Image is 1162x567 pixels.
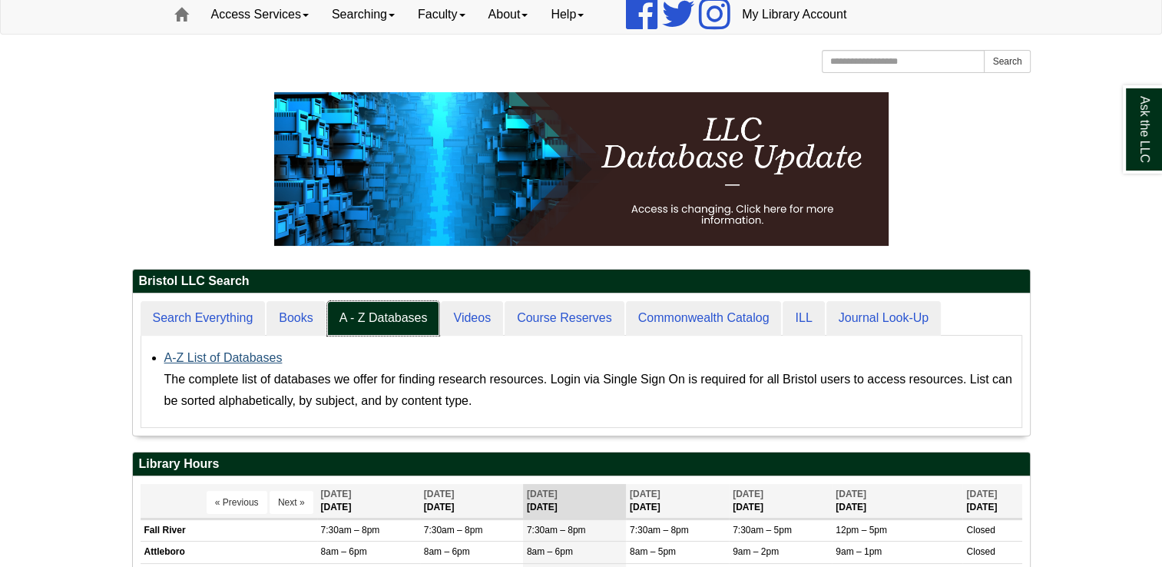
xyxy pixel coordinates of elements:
[733,525,792,535] span: 7:30am – 5pm
[836,546,882,557] span: 9am – 1pm
[317,484,420,519] th: [DATE]
[141,520,317,542] td: Fall River
[424,489,455,499] span: [DATE]
[141,542,317,563] td: Attleboro
[783,301,824,336] a: ILL
[836,489,866,499] span: [DATE]
[321,525,380,535] span: 7:30am – 8pm
[826,301,941,336] a: Journal Look-Up
[626,484,729,519] th: [DATE]
[321,489,352,499] span: [DATE]
[266,301,325,336] a: Books
[527,546,573,557] span: 8am – 6pm
[966,546,995,557] span: Closed
[962,484,1021,519] th: [DATE]
[420,484,523,519] th: [DATE]
[984,50,1030,73] button: Search
[966,489,997,499] span: [DATE]
[836,525,887,535] span: 12pm – 5pm
[441,301,503,336] a: Videos
[270,491,313,514] button: Next »
[164,369,1014,412] div: The complete list of databases we offer for finding research resources. Login via Single Sign On ...
[626,301,782,336] a: Commonwealth Catalog
[966,525,995,535] span: Closed
[630,546,676,557] span: 8am – 5pm
[321,546,367,557] span: 8am – 6pm
[133,270,1030,293] h2: Bristol LLC Search
[327,301,440,336] a: A - Z Databases
[207,491,267,514] button: « Previous
[527,489,558,499] span: [DATE]
[141,301,266,336] a: Search Everything
[630,525,689,535] span: 7:30am – 8pm
[274,92,889,246] img: HTML tutorial
[424,525,483,535] span: 7:30am – 8pm
[630,489,660,499] span: [DATE]
[505,301,624,336] a: Course Reserves
[164,351,283,364] a: A-Z List of Databases
[733,489,763,499] span: [DATE]
[527,525,586,535] span: 7:30am – 8pm
[733,546,779,557] span: 9am – 2pm
[133,453,1030,476] h2: Library Hours
[832,484,962,519] th: [DATE]
[523,484,626,519] th: [DATE]
[424,546,470,557] span: 8am – 6pm
[729,484,832,519] th: [DATE]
